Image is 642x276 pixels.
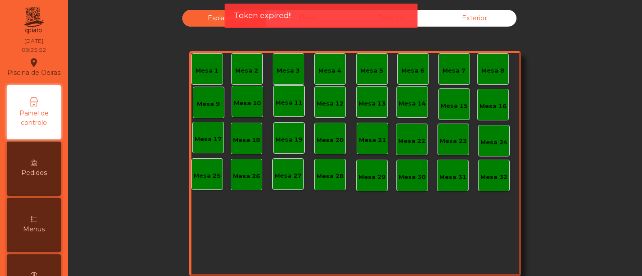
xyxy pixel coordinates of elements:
[399,99,426,108] div: Mesa 14
[480,138,507,147] div: Mesa 24
[440,137,467,146] div: Mesa 23
[441,101,468,110] div: Mesa 15
[28,57,39,68] i: location_on
[398,137,425,146] div: Mesa 22
[399,173,426,182] div: Mesa 30
[182,10,266,27] div: Esplanada
[233,136,260,145] div: Mesa 18
[7,56,60,78] div: Piscina de Oeiras
[235,66,258,75] div: Mesa 2
[195,135,222,144] div: Mesa 17
[21,168,47,178] span: Pedidos
[233,172,260,181] div: Mesa 26
[358,173,386,182] div: Mesa 29
[442,66,465,75] div: Mesa 7
[480,173,507,182] div: Mesa 32
[401,66,424,75] div: Mesa 6
[194,171,221,180] div: Mesa 25
[234,10,292,21] span: Token expired!!
[360,66,383,75] div: Mesa 5
[358,99,386,108] div: Mesa 13
[318,66,341,75] div: Mesa 4
[274,171,302,180] div: Mesa 27
[234,99,261,108] div: Mesa 10
[195,66,219,75] div: Mesa 1
[439,173,466,182] div: Mesa 31
[197,100,220,109] div: Mesa 9
[316,99,344,108] div: Mesa 12
[9,109,59,128] span: Painel de controlo
[275,135,302,144] div: Mesa 19
[359,136,386,145] div: Mesa 21
[277,66,300,75] div: Mesa 3
[481,66,504,75] div: Mesa 8
[433,10,516,27] div: Exterior
[316,136,344,145] div: Mesa 20
[316,172,344,181] div: Mesa 28
[23,225,45,234] span: Menus
[479,102,507,111] div: Mesa 16
[275,98,302,107] div: Mesa 11
[23,5,45,36] img: qpiato
[24,37,43,45] div: [DATE]
[22,46,46,54] div: 09:25:52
